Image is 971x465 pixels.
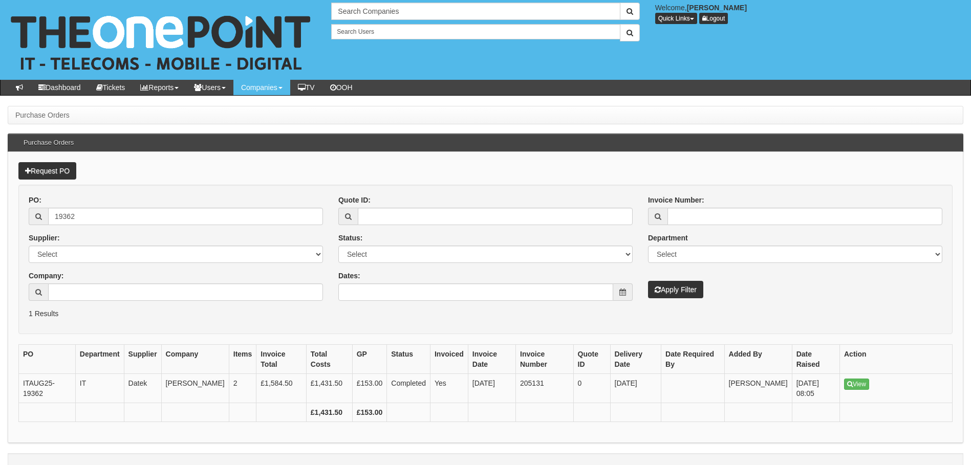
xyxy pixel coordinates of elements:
[648,281,703,298] button: Apply Filter
[31,80,89,95] a: Dashboard
[133,80,186,95] a: Reports
[331,24,620,39] input: Search Users
[186,80,233,95] a: Users
[648,195,704,205] label: Invoice Number:
[233,80,290,95] a: Companies
[75,345,124,374] th: Department
[19,345,76,374] th: PO
[516,374,574,403] td: 205131
[516,345,574,374] th: Invoice Number
[256,345,306,374] th: Invoice Total
[724,374,792,403] td: [PERSON_NAME]
[338,271,360,281] label: Dates:
[29,308,942,319] p: 1 Results
[15,110,70,120] li: Purchase Orders
[306,345,352,374] th: Total Costs
[306,374,352,403] td: £1,431.50
[648,3,971,24] div: Welcome,
[290,80,322,95] a: TV
[29,271,63,281] label: Company:
[338,233,362,243] label: Status:
[322,80,360,95] a: OOH
[124,374,161,403] td: Datek
[352,403,387,422] th: £153.00
[687,4,747,12] b: [PERSON_NAME]
[430,374,468,403] td: Yes
[229,374,256,403] td: 2
[29,233,60,243] label: Supplier:
[161,374,229,403] td: [PERSON_NAME]
[29,195,41,205] label: PO:
[468,374,515,403] td: [DATE]
[352,374,387,403] td: £153.00
[387,345,430,374] th: Status
[338,195,371,205] label: Quote ID:
[844,379,869,390] a: View
[430,345,468,374] th: Invoiced
[387,374,430,403] td: Completed
[648,233,688,243] label: Department
[18,162,76,180] a: Request PO
[89,80,133,95] a: Tickets
[610,374,661,403] td: [DATE]
[468,345,515,374] th: Invoice Date
[699,13,728,24] a: Logout
[840,345,953,374] th: Action
[661,345,724,374] th: Date Required By
[331,3,620,20] input: Search Companies
[610,345,661,374] th: Delivery Date
[229,345,256,374] th: Items
[792,345,839,374] th: Date Raised
[573,374,610,403] td: 0
[352,345,387,374] th: GP
[75,374,124,403] td: IT
[573,345,610,374] th: Quote ID
[124,345,161,374] th: Supplier
[306,403,352,422] th: £1,431.50
[792,374,839,403] td: [DATE] 08:05
[18,134,79,151] h3: Purchase Orders
[256,374,306,403] td: £1,584.50
[724,345,792,374] th: Added By
[161,345,229,374] th: Company
[655,13,697,24] button: Quick Links
[19,374,76,403] td: ITAUG25-19362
